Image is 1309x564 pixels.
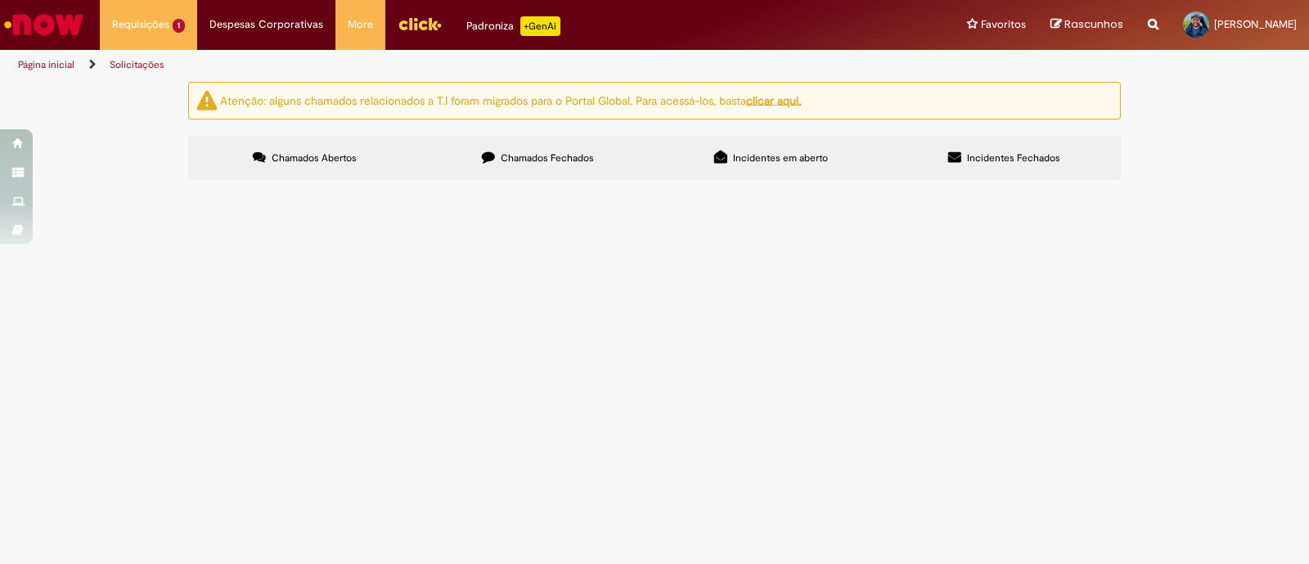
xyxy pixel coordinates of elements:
[1064,16,1123,32] span: Rascunhos
[12,50,861,80] ul: Trilhas de página
[112,16,169,33] span: Requisições
[348,16,373,33] span: More
[501,151,594,165] span: Chamados Fechados
[220,92,801,107] ng-bind-html: Atenção: alguns chamados relacionados a T.I foram migrados para o Portal Global. Para acessá-los,...
[18,58,74,71] a: Página inicial
[981,16,1026,33] span: Favoritos
[173,19,185,33] span: 1
[110,58,164,71] a: Solicitações
[967,151,1060,165] span: Incidentes Fechados
[733,151,828,165] span: Incidentes em aberto
[1050,17,1123,33] a: Rascunhos
[1214,17,1297,31] span: [PERSON_NAME]
[520,16,560,36] p: +GenAi
[746,92,801,107] a: clicar aqui.
[466,16,560,36] div: Padroniza
[209,16,323,33] span: Despesas Corporativas
[2,8,86,41] img: ServiceNow
[272,151,357,165] span: Chamados Abertos
[398,11,442,36] img: click_logo_yellow_360x200.png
